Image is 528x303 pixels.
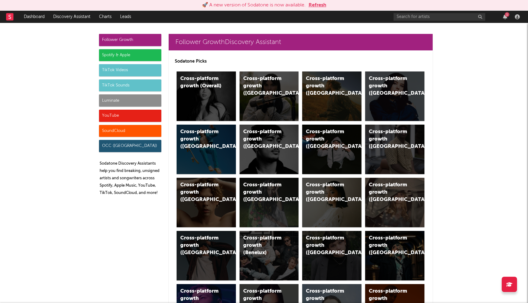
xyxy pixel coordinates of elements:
div: Cross-platform growth ([GEOGRAPHIC_DATA]/GSA) [306,128,347,150]
input: Search for artists [394,13,485,21]
a: Cross-platform growth ([GEOGRAPHIC_DATA]) [365,178,424,227]
a: Discovery Assistant [49,11,95,23]
div: Cross-platform growth ([GEOGRAPHIC_DATA]) [243,75,285,97]
a: Cross-platform growth ([GEOGRAPHIC_DATA]) [240,178,299,227]
div: Cross-platform growth ([GEOGRAPHIC_DATA]) [243,128,285,150]
button: 1 [503,14,507,19]
a: Follower GrowthDiscovery Assistant [169,34,433,50]
a: Charts [95,11,116,23]
div: TikTok Sounds [99,79,161,92]
a: Dashboard [20,11,49,23]
div: Cross-platform growth ([GEOGRAPHIC_DATA]) [180,181,222,203]
div: Cross-platform growth ([GEOGRAPHIC_DATA]) [306,181,347,203]
div: Cross-platform growth ([GEOGRAPHIC_DATA]) [369,128,410,150]
div: OCC ([GEOGRAPHIC_DATA]) [99,140,161,152]
div: TikTok Videos [99,64,161,76]
div: Follower Growth [99,34,161,46]
a: Cross-platform growth ([GEOGRAPHIC_DATA]) [302,231,361,280]
a: Cross-platform growth ([GEOGRAPHIC_DATA]) [365,231,424,280]
a: Cross-platform growth ([GEOGRAPHIC_DATA]) [302,71,361,121]
div: Spotify & Apple [99,49,161,61]
div: Cross-platform growth ([GEOGRAPHIC_DATA]) [306,75,347,97]
div: Cross-platform growth (Overall) [180,75,222,90]
a: Cross-platform growth ([GEOGRAPHIC_DATA]) [177,125,236,174]
div: SoundCloud [99,125,161,137]
div: Cross-platform growth ([GEOGRAPHIC_DATA]) [369,75,410,97]
div: Cross-platform growth ([GEOGRAPHIC_DATA]) [306,235,347,257]
a: Cross-platform growth ([GEOGRAPHIC_DATA]/GSA) [302,125,361,174]
div: YouTube [99,110,161,122]
div: Cross-platform growth ([GEOGRAPHIC_DATA]) [180,128,222,150]
div: Luminate [99,94,161,107]
a: Cross-platform growth (Overall) [177,71,236,121]
a: Cross-platform growth ([GEOGRAPHIC_DATA]) [365,125,424,174]
a: Cross-platform growth ([GEOGRAPHIC_DATA]) [177,231,236,280]
div: Cross-platform growth ([GEOGRAPHIC_DATA]) [369,181,410,203]
a: Cross-platform growth ([GEOGRAPHIC_DATA]) [302,178,361,227]
a: Cross-platform growth (Benelux) [240,231,299,280]
div: Cross-platform growth (Benelux) [243,235,285,257]
div: Cross-platform growth ([GEOGRAPHIC_DATA]) [243,181,285,203]
a: Cross-platform growth ([GEOGRAPHIC_DATA]) [177,178,236,227]
a: Cross-platform growth ([GEOGRAPHIC_DATA]) [240,125,299,174]
div: 🚀 A new version of Sodatone is now available. [202,2,306,9]
p: Sodatone Picks [175,58,427,65]
button: Refresh [309,2,326,9]
div: Cross-platform growth ([GEOGRAPHIC_DATA]) [180,235,222,257]
a: Cross-platform growth ([GEOGRAPHIC_DATA]) [365,71,424,121]
a: Leads [116,11,135,23]
div: Cross-platform growth ([GEOGRAPHIC_DATA]) [369,235,410,257]
a: Cross-platform growth ([GEOGRAPHIC_DATA]) [240,71,299,121]
p: Sodatone Discovery Assistants help you find breaking, unsigned artists and songwriters across Spo... [100,160,161,197]
div: 1 [505,12,509,17]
